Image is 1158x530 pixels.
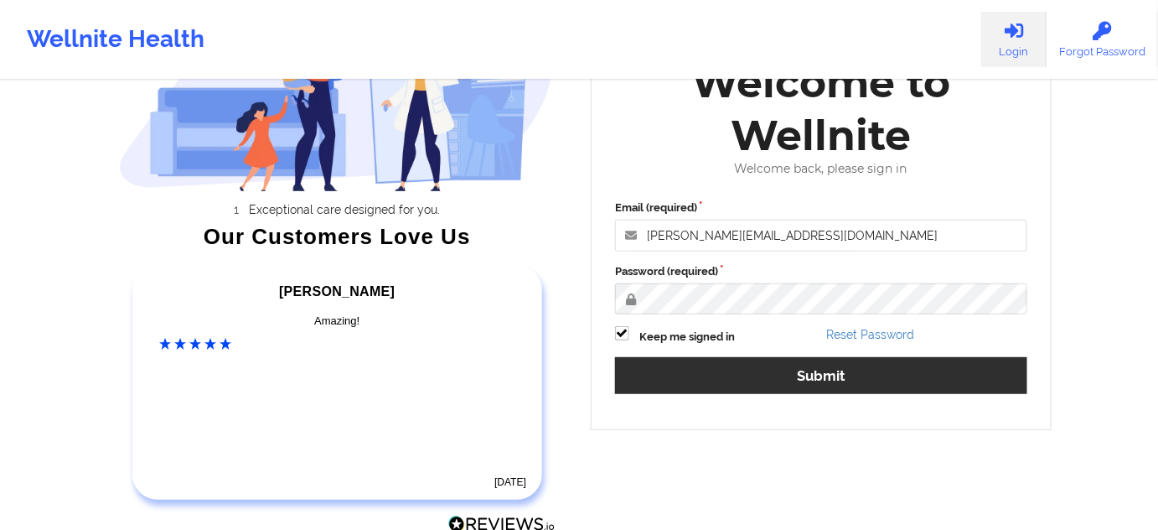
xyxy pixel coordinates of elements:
label: Keep me signed in [639,329,735,346]
label: Email (required) [615,200,1027,216]
a: Login [981,12,1047,67]
div: Our Customers Love Us [119,228,556,245]
a: Reset Password [827,328,915,341]
time: [DATE] [494,476,526,488]
a: Forgot Password [1047,12,1158,67]
input: Email address [615,220,1027,252]
button: Submit [615,357,1027,393]
div: Amazing! [160,313,515,330]
li: Exceptional care designed for you. [133,203,556,216]
label: Password (required) [615,263,1027,280]
div: Welcome to Wellnite [603,56,1039,162]
div: Welcome back, please sign in [603,162,1039,176]
span: [PERSON_NAME] [279,284,395,299]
